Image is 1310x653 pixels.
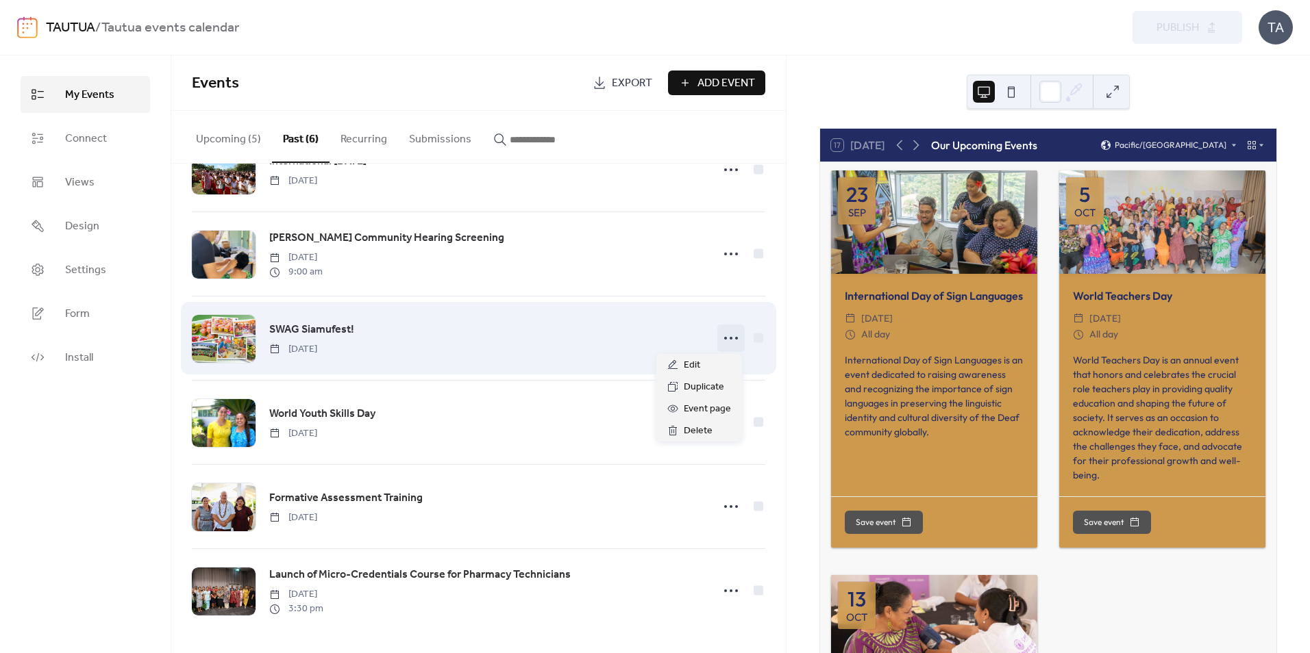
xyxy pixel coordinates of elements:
div: World Teachers Day is an annual event that honors and celebrates the crucial role teachers play i... [1059,353,1265,483]
span: Views [65,175,95,191]
div: ​ [1073,311,1084,327]
a: Connect [21,120,150,157]
span: Design [65,218,99,235]
span: Install [65,350,93,366]
button: Recurring [330,111,398,162]
span: My Events [65,87,114,103]
span: 3:30 pm [269,602,323,616]
a: Launch of Micro-Credentials Course for Pharmacy Technicians [269,566,571,584]
a: [PERSON_NAME] Community Hearing Screening [269,229,504,247]
a: Export [582,71,663,95]
span: SWAG Siamufest! [269,322,354,338]
span: Add Event [697,75,755,92]
span: Pacific/[GEOGRAPHIC_DATA] [1115,141,1226,149]
a: Form [21,295,150,332]
div: 23 [846,184,868,205]
span: 9:00 am [269,265,323,279]
button: Save event [1073,511,1151,534]
span: [DATE] [269,511,317,525]
b: Tautua events calendar [101,15,239,41]
span: Event page [684,401,731,418]
div: ​ [845,311,856,327]
div: Oct [846,612,867,622]
span: [DATE] [269,174,317,188]
div: ​ [845,326,856,343]
span: Formative Assessment Training [269,490,423,507]
span: Edit [684,357,700,374]
span: Delete [684,423,713,439]
a: Formative Assessment Training [269,489,423,507]
span: Form [65,306,90,322]
span: All day [1089,326,1118,343]
div: Our Upcoming Events [931,137,1037,153]
div: TA [1259,10,1293,44]
div: International Day of Sign Languages is an event dedicated to raising awareness and recognizing th... [831,353,1037,439]
span: Connect [65,131,107,147]
b: / [95,15,101,41]
span: Settings [65,262,106,279]
div: ​ [1073,326,1084,343]
span: [DATE] [269,426,317,441]
span: Launch of Micro-Credentials Course for Pharmacy Technicians [269,567,571,583]
a: Install [21,339,150,376]
span: Export [612,75,652,92]
div: Oct [1074,207,1096,218]
span: [DATE] [269,251,323,265]
span: [PERSON_NAME] Community Hearing Screening [269,230,504,246]
a: TAUTUA [46,15,95,41]
button: Past (6) [272,111,330,163]
div: World Teachers Day [1059,287,1265,304]
a: Views [21,164,150,201]
img: logo [17,16,38,38]
button: Upcoming (5) [185,111,272,162]
span: [DATE] [861,311,893,327]
a: My Events [21,76,150,113]
a: SWAG Siamufest! [269,321,354,339]
div: Sep [848,207,866,218]
span: [DATE] [269,587,323,602]
button: Add Event [668,71,765,95]
span: [DATE] [269,342,317,357]
div: 13 [848,589,866,609]
span: Duplicate [684,379,724,396]
span: All day [861,326,890,343]
button: Submissions [398,111,482,162]
button: Save event [845,511,923,534]
span: Events [192,68,239,99]
div: 5 [1079,184,1090,205]
a: World Youth Skills Day [269,405,375,423]
a: Design [21,207,150,244]
div: International Day of Sign Languages [831,287,1037,304]
span: [DATE] [1089,311,1121,327]
a: Settings [21,251,150,288]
